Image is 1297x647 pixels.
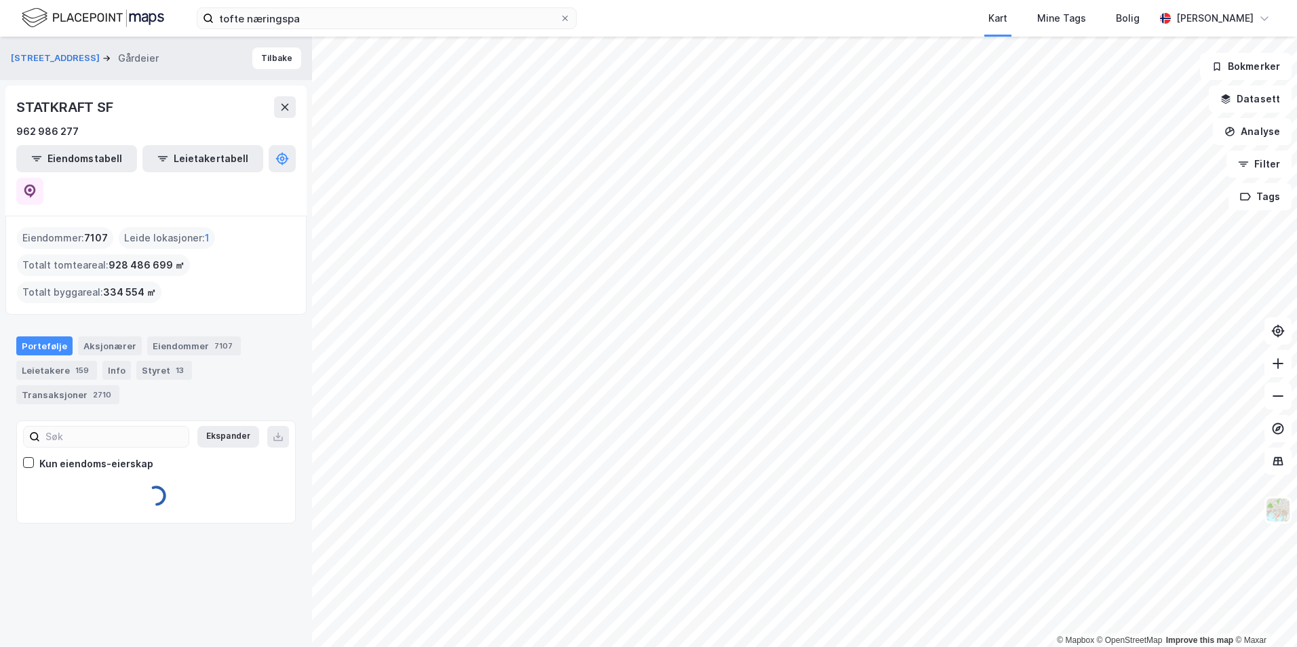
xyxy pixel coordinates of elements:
[1176,10,1254,26] div: [PERSON_NAME]
[40,427,189,447] input: Søk
[1166,635,1233,645] a: Improve this map
[1213,118,1292,145] button: Analyse
[39,456,153,472] div: Kun eiendoms-eierskap
[205,230,210,246] span: 1
[136,361,192,380] div: Styret
[17,254,190,276] div: Totalt tomteareal :
[1226,151,1292,178] button: Filter
[73,364,92,377] div: 159
[16,361,97,380] div: Leietakere
[212,339,235,353] div: 7107
[102,361,131,380] div: Info
[1037,10,1086,26] div: Mine Tags
[1097,635,1163,645] a: OpenStreetMap
[16,145,137,172] button: Eiendomstabell
[16,336,73,355] div: Portefølje
[11,52,102,65] button: [STREET_ADDRESS]
[142,145,263,172] button: Leietakertabell
[145,485,167,507] img: spinner.a6d8c91a73a9ac5275cf975e30b51cfb.svg
[22,6,164,30] img: logo.f888ab2527a4732fd821a326f86c7f29.svg
[78,336,142,355] div: Aksjonærer
[173,364,187,377] div: 13
[16,385,119,404] div: Transaksjoner
[119,227,215,249] div: Leide lokasjoner :
[1057,635,1094,645] a: Mapbox
[90,388,114,401] div: 2710
[1228,183,1292,210] button: Tags
[118,50,159,66] div: Gårdeier
[16,123,79,140] div: 962 986 277
[16,96,116,118] div: STATKRAFT SF
[988,10,1007,26] div: Kart
[1209,85,1292,113] button: Datasett
[214,8,560,28] input: Søk på adresse, matrikkel, gårdeiere, leietakere eller personer
[84,230,108,246] span: 7107
[1265,497,1291,523] img: Z
[17,281,161,303] div: Totalt byggareal :
[147,336,241,355] div: Eiendommer
[103,284,156,300] span: 334 554 ㎡
[1116,10,1140,26] div: Bolig
[197,426,259,448] button: Ekspander
[1229,582,1297,647] iframe: Chat Widget
[1200,53,1292,80] button: Bokmerker
[109,257,185,273] span: 928 486 699 ㎡
[252,47,301,69] button: Tilbake
[17,227,113,249] div: Eiendommer :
